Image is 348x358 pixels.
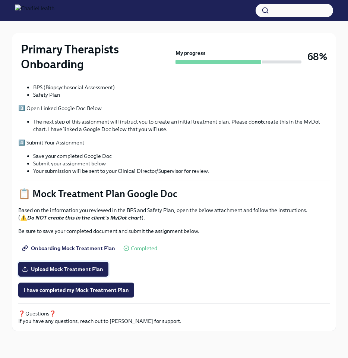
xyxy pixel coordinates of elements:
[131,246,157,251] span: Completed
[18,206,330,221] p: Based on the information you reviewed in the BPS and Safety Plan, open the below attachment and f...
[18,310,330,325] p: ❓Questions❓ If you have any questions, reach out to [PERSON_NAME] for support.
[18,187,330,200] p: 📋 Mock Treatment Plan Google Doc
[254,118,263,125] strong: not
[33,152,330,160] li: Save your completed Google Doc
[307,50,327,63] h3: 68%
[33,118,330,133] li: The next step of this assignment will instruct you to create an initial treatment plan. Please do...
[18,283,134,298] button: I have completed my Mock Treatment Plan
[21,42,173,72] h2: Primary Therapists Onboarding
[175,49,206,57] strong: My progress
[18,241,120,256] a: Onboarding Mock Treatment Plan
[33,84,330,91] li: BPS (Biopsychosocial Assessment)
[23,265,103,273] span: Upload Mock Treatment Plan
[18,105,330,112] p: 3️⃣ Open Linked Google Doc Below
[27,214,142,221] strong: Do NOT create this in the client's MyDot chart
[33,91,330,99] li: Safety Plan
[18,262,108,277] label: Upload Mock Treatment Plan
[23,245,115,252] span: Onboarding Mock Treatment Plan
[15,4,54,16] img: CharlieHealth
[18,227,330,235] p: Be sure to save your completed document and submit the assignment below.
[33,167,330,175] li: Your submission will be sent to your Clinical Director/Supervisor for review.
[18,139,330,146] p: 4️⃣ Submit Your Assignment
[33,160,330,167] li: Submit your assignment below
[23,286,129,294] span: I have completed my Mock Treatment Plan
